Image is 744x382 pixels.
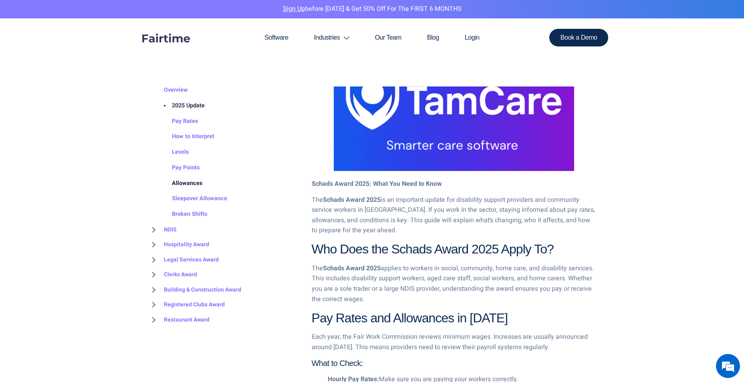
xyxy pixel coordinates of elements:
[148,82,188,98] a: Overview
[549,29,609,46] a: Book a Demo
[334,51,574,171] img: tamcare smarter care software
[312,179,442,189] strong: Schads Award 2025: What You Need to Know
[6,4,738,14] p: before [DATE] & Get 50% Off for the FIRST 6 MONTHS
[414,18,452,57] a: Blog
[148,222,177,237] a: NDIS
[148,297,225,312] a: Registered Clubs Award
[252,18,301,57] a: Software
[312,195,597,236] p: The is an important update for disability support providers and community service workers in [GEO...
[148,312,210,328] a: Restaurant Award
[156,160,200,176] a: Pay Points
[156,207,207,222] a: Broken Shifts
[283,4,305,14] a: Sign Up
[312,332,597,352] p: Each year, the Fair Work Commission reviews minimum wages. Increases are usually announced around...
[148,252,219,267] a: Legal Services Award
[148,267,197,282] a: Clerks Award
[561,34,597,41] span: Book a Demo
[312,263,597,304] p: The applies to workers in social, community, home care, and disability services. This includes di...
[148,51,300,327] div: BROWSE TOPICS
[301,18,362,57] a: Industries
[156,145,189,160] a: Levels
[452,18,492,57] a: Login
[323,263,381,273] strong: Schads Award 2025
[362,18,414,57] a: Our Team
[312,310,597,326] h3: Pay Rates and Allowances in [DATE]
[156,191,227,207] a: Sleepover Allowance
[156,98,205,114] a: 2025 Update
[148,237,209,252] a: Hospitality Award
[148,282,241,298] a: Building & Construction Award
[312,358,597,368] h4: What to Check:
[148,68,300,327] nav: BROWSE TOPICS
[156,176,202,191] a: Allowances
[312,241,597,257] h3: Who Does the Schads Award 2025 Apply To?
[156,129,214,145] a: How to Interpret
[156,114,198,129] a: Pay Rates
[323,195,381,205] strong: Schads Award 2025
